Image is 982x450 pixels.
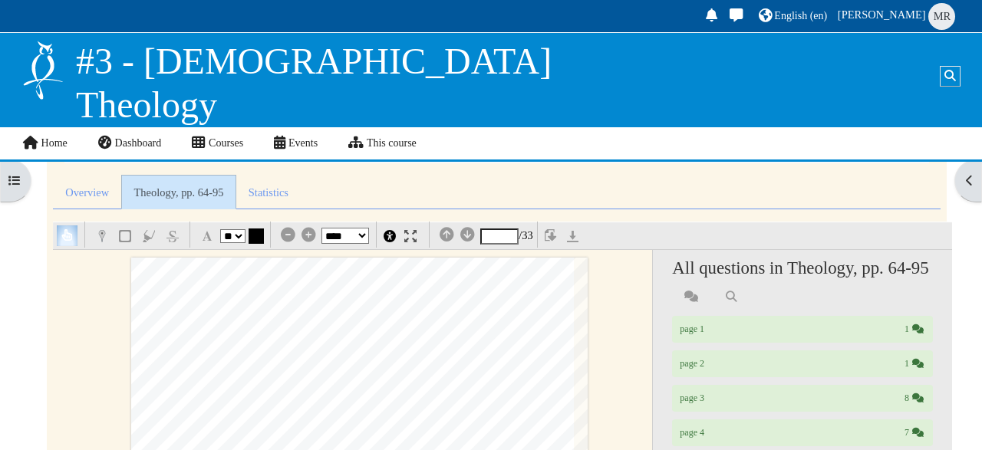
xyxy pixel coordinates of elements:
[41,137,68,149] span: Home
[928,3,955,30] span: Mia Rakoto
[91,225,112,246] button: Add a pin in the document and write a comment.
[302,435,360,446] span: traditionalism,
[325,329,334,340] span: an
[701,5,723,28] div: Show notification window with no new notifications
[115,137,162,149] span: Dashboard
[268,389,287,400] span: folly
[289,420,308,431] span: folly
[138,225,159,246] button: Highlight text and add a comment.
[727,8,744,21] i: Toggle messaging drawer
[96,230,108,242] img: Add a pin in the document and write a comment.
[259,127,333,159] a: Events
[201,230,213,242] img: Add a text in the document.
[220,435,233,446] span: am
[774,10,827,21] span: English ‎(en)‎
[684,291,698,302] i: Show all questions on this page
[504,435,514,446] span: of
[903,324,911,334] span: 1
[545,229,559,244] img: download document
[311,420,475,431] span: and vanity 'are embarrassingly exposed.
[680,427,704,438] span: page 4
[911,359,925,368] i: Show all questions on this page
[21,39,64,101] img: Logo
[522,229,532,241] span: Number of pages
[367,137,417,149] span: This course
[911,393,925,402] i: Show all questions on this page
[143,230,155,242] img: Highlight text and add a comment.
[195,329,313,340] span: who claims that-the Trinity
[485,389,495,400] span: be
[348,405,358,416] span: G.
[253,405,281,416] span: always
[338,329,499,340] span: unbiblical [DEMOGRAPHIC_DATA]
[290,389,300,400] span: of
[286,435,298,446] span: for
[209,137,243,149] span: Courses
[158,284,169,293] span: 64
[333,127,432,159] a: This course
[494,405,504,416] span: of
[404,230,417,242] img: Fullscreen
[364,435,374,446] span: by
[358,374,365,385] span: as
[196,405,252,416] span: religion must
[361,405,371,416] span: K.
[196,225,217,246] button: Add a text in the document.
[374,405,483,416] span: [PERSON_NAME]'s "the
[195,314,283,324] span: [PERSON_NAME]
[195,389,213,400] span: The
[249,228,264,244] a: Pick a color
[672,258,933,278] h4: All questions in Theology, pp. 64-95
[21,127,417,159] nav: Site links
[6,127,83,159] a: Home
[237,435,283,446] span: not calling
[196,359,318,370] span: [DEMOGRAPHIC_DATA],
[367,344,385,355] span: Rev.
[115,225,136,246] button: Add a Rectangle in the document and write a comment.
[470,329,545,340] span: The Westmlnster
[337,405,345,416] span: to
[420,329,467,340] span: conspiracy.
[498,389,545,400] span: wise about
[216,389,263,400] span: vanity and
[680,393,704,403] span: page 3
[724,291,738,302] i: Search
[911,324,925,333] i: Show all questions on this page
[83,127,176,159] a: Dashboard
[476,344,486,355] span: of
[213,435,217,446] span: I
[76,41,552,126] span: #3 - [DEMOGRAPHIC_DATA] Theology
[176,127,259,159] a: Courses
[377,435,500,446] span: which I mean the veneration
[680,358,704,369] span: page 2
[903,358,911,369] span: 1
[384,230,396,242] img: Hide Annotations
[281,235,295,235] i: zoom out
[390,344,477,355] span: [PERSON_NAME]
[680,324,704,334] span: page 1
[273,314,298,324] span: Make
[196,374,206,385] span: be
[196,420,206,431] span: by
[440,235,454,235] i: Previous page
[447,405,493,416] span: democracy
[57,225,77,246] button: Cursor
[404,229,423,241] a: Fullscreen
[236,175,302,209] a: Statistics
[284,405,337,416] span: subject itself
[384,229,402,241] a: Hide Annotations
[121,175,236,209] a: Theology, pp. 64-95
[162,225,183,246] button: Strikeout text and add a comment.
[315,329,322,340] span: is
[488,344,594,355] span: St. [PERSON_NAME]'s
[367,374,606,385] span: "the ungendered monad without a [MEDICAL_DATA]."
[262,314,272,324] span: of
[835,2,961,31] a: User menu
[911,428,925,437] i: Show all questions on this page
[437,225,533,246] span: /
[208,420,287,431] span: which present-day
[298,359,733,370] span: wrote a reflection in her [DEMOGRAPHIC_DATA]'s bulletin that [DEMOGRAPHIC_DATA] should
[325,374,355,385] span: prayers
[567,231,578,242] img: download comments
[903,427,911,438] span: 7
